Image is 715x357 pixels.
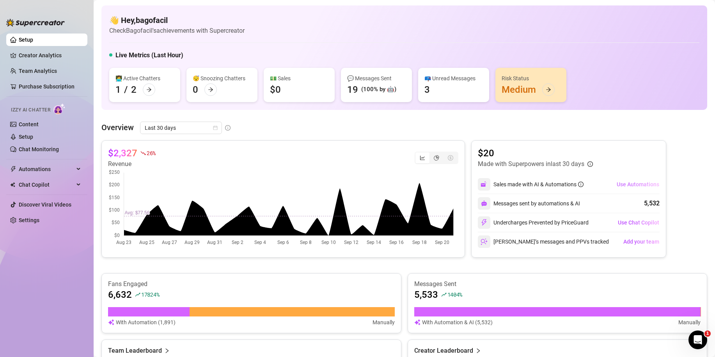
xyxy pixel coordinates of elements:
[623,235,660,248] button: Add your team
[116,318,176,327] article: With Automation (1,891)
[141,291,159,298] span: 17824 %
[420,155,425,161] span: line-chart
[147,149,156,157] span: 26 %
[140,150,146,156] span: fall
[447,291,463,298] span: 1404 %
[115,83,121,96] div: 1
[109,26,245,35] article: Check Bagofacil's achievements with Supercreator
[53,103,66,115] img: AI Chatter
[19,178,74,191] span: Chat Copilot
[347,83,358,96] div: 19
[414,280,701,288] article: Messages Sent
[19,68,57,74] a: Team Analytics
[193,83,198,96] div: 0
[19,201,71,208] a: Discover Viral Videos
[6,19,65,27] img: logo-BBDzfeDw.svg
[502,74,560,83] div: Risk Status
[414,346,473,355] article: Creator Leaderboard
[475,346,481,355] span: right
[448,155,453,161] span: dollar-circle
[193,74,251,83] div: 😴 Snoozing Chatters
[546,87,551,92] span: arrow-right
[270,83,281,96] div: $0
[19,80,81,93] a: Purchase Subscription
[623,239,659,245] span: Add your team
[424,74,483,83] div: 📪 Unread Messages
[644,199,660,208] div: 5,532
[424,83,430,96] div: 3
[481,219,488,226] img: svg%3e
[415,152,458,164] div: segmented control
[481,200,487,207] img: svg%3e
[478,216,589,229] div: Undercharges Prevented by PriceGuard
[617,181,659,187] span: Use Automations
[478,197,580,210] div: Messages sent by automations & AI
[441,292,447,297] span: rise
[481,238,488,245] img: svg%3e
[19,37,33,43] a: Setup
[208,87,213,92] span: arrow-right
[478,159,584,169] article: Made with Superpowers in last 30 days
[414,288,438,301] article: 5,533
[10,166,16,172] span: thunderbolt
[19,49,81,62] a: Creator Analytics
[109,15,245,26] h4: 👋 Hey, bagofacil
[347,74,406,83] div: 💬 Messages Sent
[108,318,114,327] img: svg%3e
[434,155,439,161] span: pie-chart
[578,182,584,187] span: info-circle
[19,163,74,175] span: Automations
[616,178,660,191] button: Use Automations
[19,146,59,152] a: Chat Monitoring
[108,147,137,159] article: $2,327
[478,147,593,159] article: $20
[422,318,493,327] article: With Automation & AI (5,532)
[131,83,137,96] div: 2
[688,330,707,349] iframe: Intercom live chat
[617,216,660,229] button: Use Chat Copilot
[414,318,420,327] img: svg%3e
[145,122,217,134] span: Last 30 days
[19,134,33,140] a: Setup
[478,235,609,248] div: [PERSON_NAME]’s messages and PPVs tracked
[108,280,395,288] article: Fans Engaged
[10,182,15,187] img: Chat Copilot
[225,125,231,131] span: info-circle
[493,180,584,189] div: Sales made with AI & Automations
[373,318,395,327] article: Manually
[135,292,140,297] span: rise
[101,122,134,133] article: Overview
[19,217,39,223] a: Settings
[618,219,659,226] span: Use Chat Copilot
[704,330,711,337] span: 1
[587,161,593,167] span: info-circle
[115,74,174,83] div: 👩‍💻 Active Chatters
[270,74,328,83] div: 💵 Sales
[11,106,50,114] span: Izzy AI Chatter
[108,346,162,355] article: Team Leaderboard
[678,318,701,327] article: Manually
[115,51,183,60] h5: Live Metrics (Last Hour)
[108,159,156,169] article: Revenue
[146,87,152,92] span: arrow-right
[108,288,132,301] article: 6,632
[19,121,39,127] a: Content
[164,346,170,355] span: right
[213,125,218,130] span: calendar
[481,181,488,188] img: svg%3e
[361,85,396,94] div: (100% by 🤖)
